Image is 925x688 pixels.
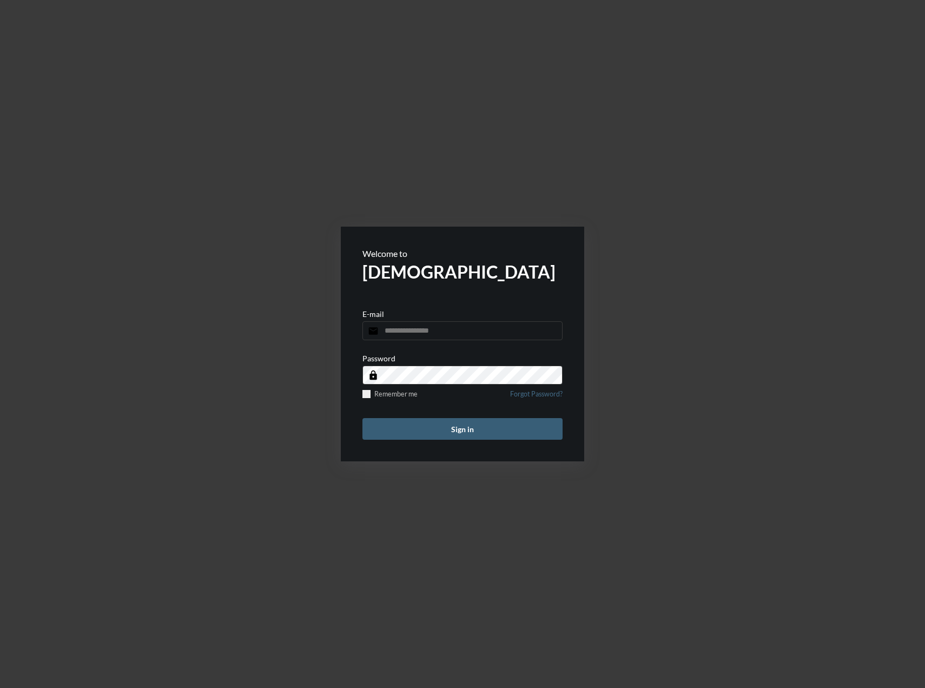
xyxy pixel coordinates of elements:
[362,390,418,398] label: Remember me
[362,418,563,440] button: Sign in
[362,354,395,363] p: Password
[362,261,563,282] h2: [DEMOGRAPHIC_DATA]
[362,309,384,319] p: E-mail
[362,248,563,259] p: Welcome to
[510,390,563,405] a: Forgot Password?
